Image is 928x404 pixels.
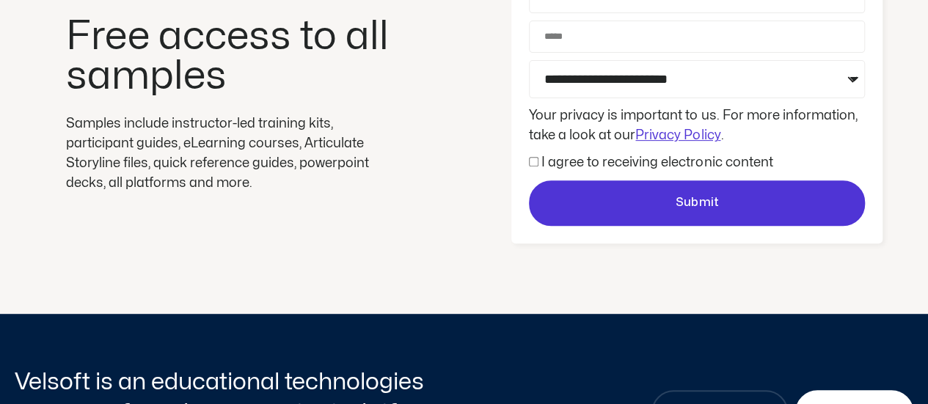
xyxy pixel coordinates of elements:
h2: Free access to all samples [66,17,396,96]
a: Privacy Policy [635,129,720,142]
div: Your privacy is important to us. For more information, take a look at our . [525,106,869,145]
div: Samples include instructor-led training kits, participant guides, eLearning courses, Articulate S... [66,114,396,193]
span: Submit [676,194,718,213]
label: I agree to receiving electronic content [541,156,772,169]
button: Submit [529,180,865,226]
